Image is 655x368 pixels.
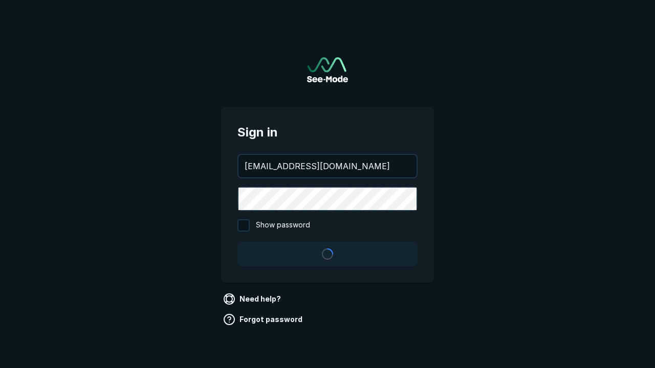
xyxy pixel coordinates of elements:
a: Go to sign in [307,57,348,82]
a: Need help? [221,291,285,307]
a: Forgot password [221,311,307,328]
span: Sign in [237,123,418,142]
span: Show password [256,219,310,232]
img: See-Mode Logo [307,57,348,82]
input: your@email.com [238,155,417,177]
